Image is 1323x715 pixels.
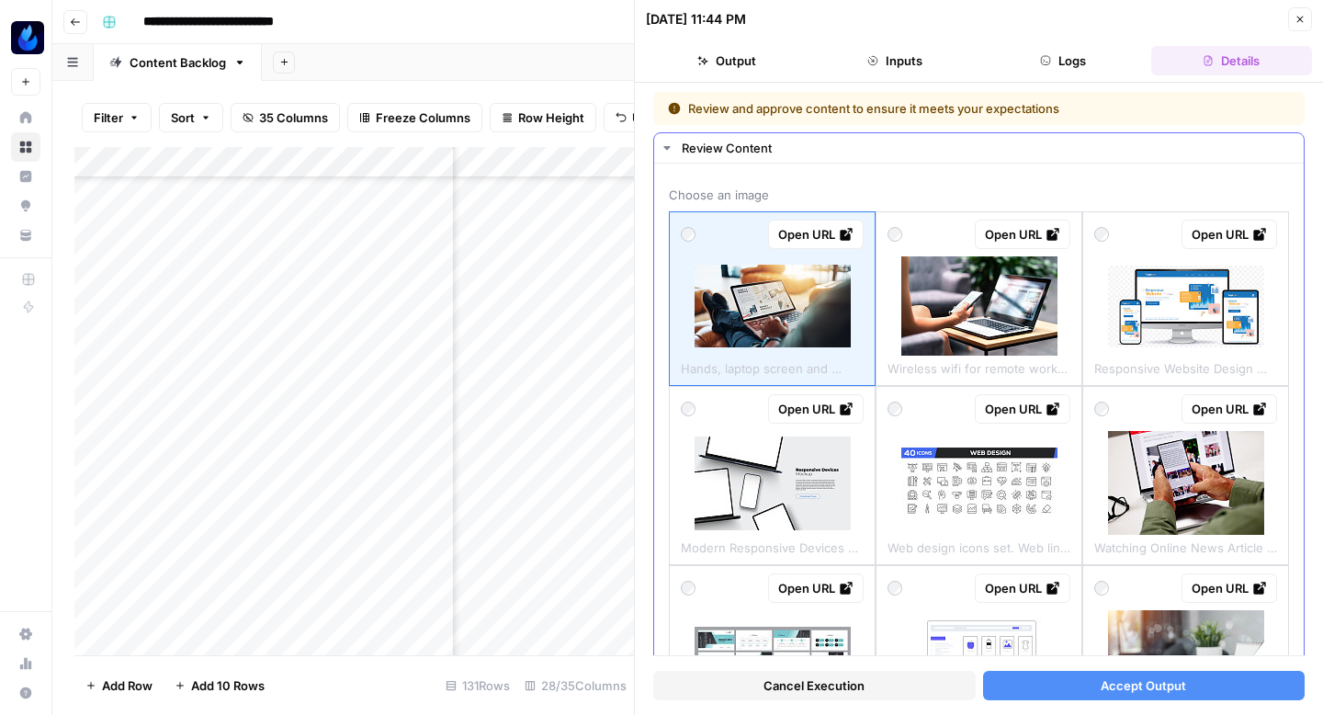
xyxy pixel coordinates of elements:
[11,21,44,54] img: AgentFire Content Logo
[11,649,40,678] a: Usage
[778,225,854,244] div: Open URL
[1101,676,1186,695] span: Accept Output
[681,356,864,378] span: Hands, laptop screen and person on sofa with reading website for marketing, brand and business br...
[901,256,1057,356] img: wireless-wifi-for-remote-work-in-airport-lounge-bar-hotel-lobby-or-cafe-phone-and-laptop.jpg
[518,108,584,127] span: Row Height
[1182,573,1277,603] a: Open URL
[901,610,1057,714] img: shopping-online-customer-selects-the-goods-to-order-on-website-doing-online-shopping-from.jpg
[94,108,123,127] span: Filter
[11,191,40,221] a: Opportunities
[646,10,746,28] div: [DATE] 11:44 PM
[171,108,195,127] span: Sort
[1094,535,1277,557] span: Watching Online News Article On Mobile Phone And Laptop
[130,53,226,72] div: Content Backlog
[94,44,262,81] a: Content Backlog
[778,400,854,418] div: Open URL
[11,678,40,708] button: Help + Support
[11,103,40,132] a: Home
[695,627,851,698] img: business-presentation-template-design-backgrounds-and-page-layout-design-for-brochure-book.jpg
[1182,220,1277,249] a: Open URL
[975,220,1070,249] a: Open URL
[888,535,1070,557] span: Web design icons set. Web line icons collection related web development, coding, graphic. Editabl...
[11,221,40,250] a: Your Data
[695,437,851,530] img: modern-responsive-devices-mockup-laptops-tablet-computer-smartphone.jpg
[347,103,482,132] button: Freeze Columns
[1192,579,1267,597] div: Open URL
[901,448,1057,519] img: web-design-icons-set-web-line-icons-collection-related-web-development-coding-graphic.jpg
[74,671,164,700] button: Add Row
[681,535,864,557] span: Modern Responsive Devices Mockup, Laptops, Tablet Computer, Smartphone
[376,108,470,127] span: Freeze Columns
[604,103,675,132] button: Undo
[1108,431,1264,535] img: watching-online-news-article-on-mobile-phone-and-laptop.jpg
[682,139,1293,157] div: Review Content
[778,579,854,597] div: Open URL
[1192,400,1267,418] div: Open URL
[975,394,1070,424] a: Open URL
[191,676,265,695] span: Add 10 Rows
[985,225,1060,244] div: Open URL
[646,46,807,75] button: Output
[164,671,276,700] button: Add 10 Rows
[1108,610,1264,714] img: data-search-technology-search-engine-optimization-concept-man-using-laptop-with-virtual.jpg
[983,46,1144,75] button: Logs
[763,676,865,695] span: Cancel Execution
[975,573,1070,603] a: Open URL
[11,132,40,162] a: Browse
[653,671,976,700] button: Cancel Execution
[1094,356,1277,378] span: Responsive Website Design With Desktop Computer Screen, Mobile Phone and Tablet PC Vector Illustr...
[159,103,223,132] button: Sort
[654,133,1304,163] button: Review Content
[695,265,851,347] img: hands-laptop-screen-and-person-on-sofa-with-reading-website-for-marketing-brand-and-business.jpg
[259,108,328,127] span: 35 Columns
[438,671,517,700] div: 131 Rows
[1108,266,1264,347] img: responsive-website-design-with-desktop-computer-screen-mobile-phone-and-tablet-pc-vector.jpg
[11,15,40,61] button: Workspace: AgentFire Content
[82,103,152,132] button: Filter
[1182,394,1277,424] a: Open URL
[1192,225,1267,244] div: Open URL
[983,671,1306,700] button: Accept Output
[231,103,340,132] button: 35 Columns
[768,573,864,603] a: Open URL
[490,103,596,132] button: Row Height
[668,99,1175,118] div: Review and approve content to ensure it meets your expectations
[768,394,864,424] a: Open URL
[1151,46,1312,75] button: Details
[517,671,634,700] div: 28/35 Columns
[669,186,1289,204] span: Choose an image
[888,356,1070,378] span: Wireless wifi for remote work in airport lounge bar, hotel lobby or cafe. Phone and laptop. Woman...
[102,676,153,695] span: Add Row
[985,400,1060,418] div: Open URL
[768,220,864,249] a: Open URL
[11,162,40,191] a: Insights
[985,579,1060,597] div: Open URL
[11,619,40,649] a: Settings
[814,46,975,75] button: Inputs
